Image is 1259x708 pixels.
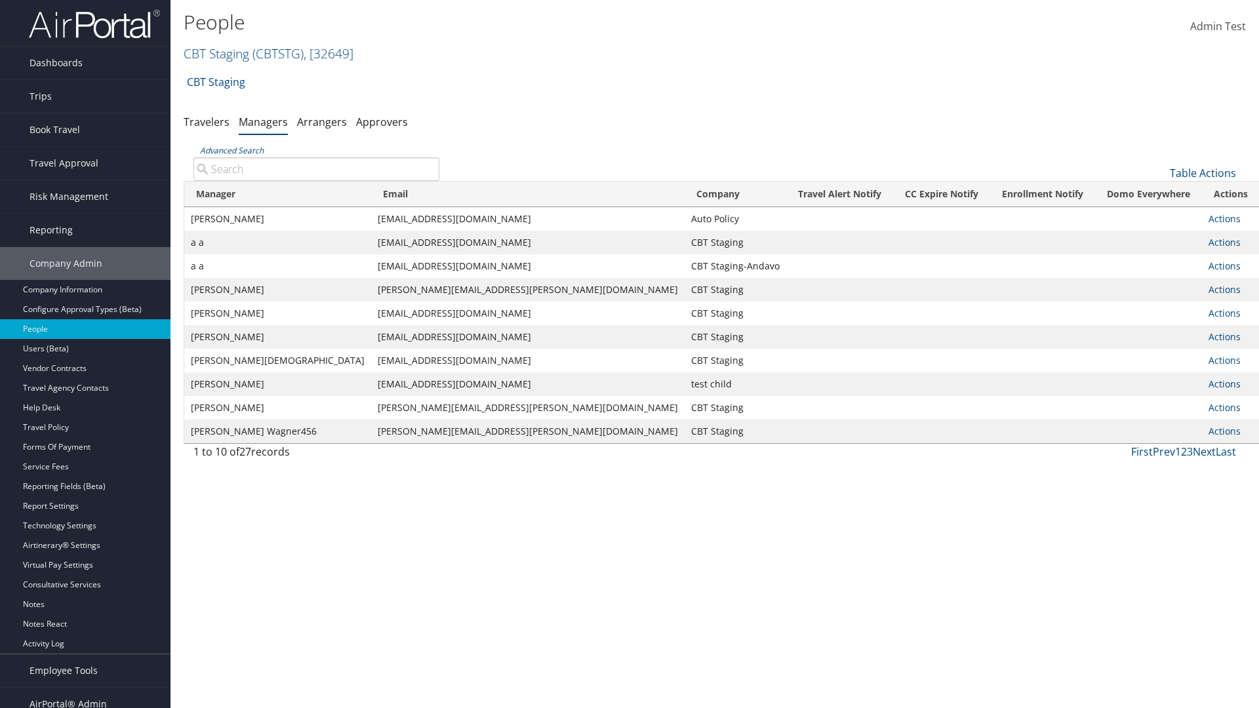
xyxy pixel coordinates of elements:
a: Travelers [184,115,230,129]
td: [EMAIL_ADDRESS][DOMAIN_NAME] [371,231,685,254]
a: Actions [1209,330,1241,343]
td: [PERSON_NAME][EMAIL_ADDRESS][PERSON_NAME][DOMAIN_NAME] [371,420,685,443]
a: Actions [1209,236,1241,248]
a: Last [1216,444,1236,459]
th: Domo Everywhere [1095,182,1202,207]
a: Approvers [356,115,408,129]
span: Employee Tools [30,654,98,687]
td: [PERSON_NAME][EMAIL_ADDRESS][PERSON_NAME][DOMAIN_NAME] [371,396,685,420]
td: [PERSON_NAME] [184,396,371,420]
a: CBT Staging [184,45,353,62]
td: [EMAIL_ADDRESS][DOMAIN_NAME] [371,372,685,396]
td: [PERSON_NAME][EMAIL_ADDRESS][PERSON_NAME][DOMAIN_NAME] [371,278,685,302]
a: Actions [1209,378,1241,390]
td: CBT Staging [685,396,786,420]
td: [PERSON_NAME] [184,372,371,396]
a: Actions [1209,260,1241,272]
th: Travel Alert Notify: activate to sort column ascending [786,182,893,207]
span: Risk Management [30,180,108,213]
a: Advanced Search [200,145,264,156]
span: 27 [239,444,251,459]
a: CBT Staging [187,69,245,95]
th: Enrollment Notify: activate to sort column ascending [990,182,1095,207]
a: Next [1193,444,1216,459]
input: Advanced Search [193,157,439,181]
a: Actions [1209,283,1241,296]
span: Dashboards [30,47,83,79]
td: [EMAIL_ADDRESS][DOMAIN_NAME] [371,302,685,325]
td: a a [184,254,371,278]
td: [EMAIL_ADDRESS][DOMAIN_NAME] [371,325,685,349]
td: a a [184,231,371,254]
span: Trips [30,80,52,113]
a: 2 [1181,444,1187,459]
th: Manager: activate to sort column descending [184,182,371,207]
a: Arrangers [297,115,347,129]
img: airportal-logo.png [29,9,160,39]
span: Reporting [30,214,73,246]
td: test child [685,372,786,396]
a: Table Actions [1170,166,1236,180]
span: , [ 32649 ] [304,45,353,62]
th: CC Expire Notify: activate to sort column ascending [893,182,990,207]
span: Book Travel [30,113,80,146]
td: [PERSON_NAME][DEMOGRAPHIC_DATA] [184,349,371,372]
td: [PERSON_NAME] [184,325,371,349]
h1: People [184,9,892,36]
td: [EMAIL_ADDRESS][DOMAIN_NAME] [371,349,685,372]
td: [PERSON_NAME] [184,278,371,302]
a: Actions [1209,425,1241,437]
th: Email: activate to sort column ascending [371,182,685,207]
td: [EMAIL_ADDRESS][DOMAIN_NAME] [371,207,685,231]
div: 1 to 10 of records [193,444,439,466]
td: Auto Policy [685,207,786,231]
a: Actions [1209,212,1241,225]
td: CBT Staging [685,231,786,254]
td: CBT Staging [685,420,786,443]
a: 1 [1175,444,1181,459]
td: [PERSON_NAME] [184,302,371,325]
a: First [1131,444,1153,459]
td: [EMAIL_ADDRESS][DOMAIN_NAME] [371,254,685,278]
td: CBT Staging [685,325,786,349]
a: 3 [1187,444,1193,459]
td: CBT Staging-Andavo [685,254,786,278]
a: Actions [1209,401,1241,414]
span: Admin Test [1190,19,1246,33]
span: Travel Approval [30,147,98,180]
a: Prev [1153,444,1175,459]
a: Actions [1209,354,1241,366]
td: [PERSON_NAME] Wagner456 [184,420,371,443]
a: Managers [239,115,288,129]
td: [PERSON_NAME] [184,207,371,231]
td: CBT Staging [685,302,786,325]
span: ( CBTSTG ) [252,45,304,62]
td: CBT Staging [685,278,786,302]
a: Admin Test [1190,7,1246,47]
span: Company Admin [30,247,102,280]
td: CBT Staging [685,349,786,372]
th: Company: activate to sort column ascending [685,182,786,207]
a: Actions [1209,307,1241,319]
